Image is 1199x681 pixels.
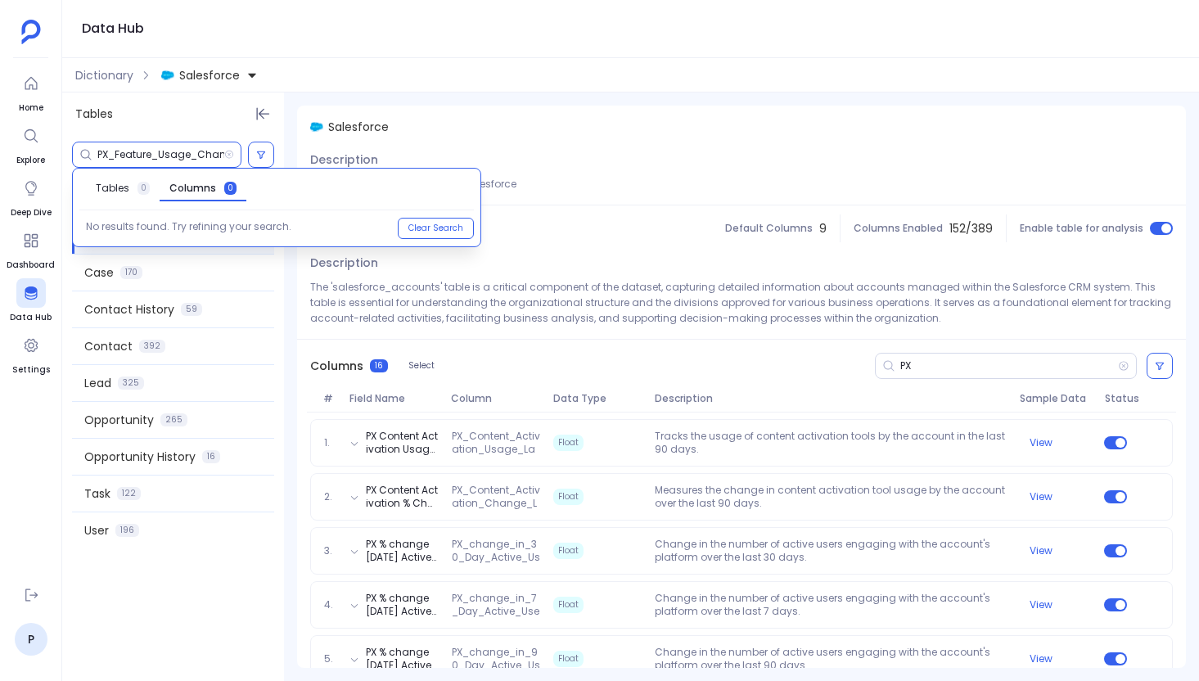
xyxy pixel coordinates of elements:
[7,259,55,272] span: Dashboard
[11,206,52,219] span: Deep Dive
[648,646,1012,672] p: Change in the number of active users engaging with the account's platform over the last 90 days.
[310,255,378,271] span: Description
[310,279,1173,326] p: The 'salesforce_accounts' table is a critical component of the dataset, capturing detailed inform...
[158,62,261,88] button: Salesforce
[62,92,284,135] div: Tables
[310,151,378,168] span: Description
[318,544,343,557] span: 3.
[139,340,165,353] span: 392
[398,218,474,239] button: Clear Search
[648,430,1012,456] p: Tracks the usage of content activation tools by the account in the last 90 days.
[1030,490,1053,503] button: View
[15,623,47,656] a: P
[343,392,445,405] span: Field Name
[11,174,52,219] a: Deep Dive
[547,392,649,405] span: Data Type
[84,412,154,428] span: Opportunity
[10,311,52,324] span: Data Hub
[1098,392,1133,405] span: Status
[444,392,547,405] span: Column
[366,430,438,456] button: PX Content Activation Usage Last 90
[310,358,363,374] span: Columns
[553,597,584,613] span: Float
[553,543,584,559] span: Float
[84,522,109,539] span: User
[79,217,298,240] span: No results found. Try refining your search.
[117,487,141,500] span: 122
[318,652,343,665] span: 5.
[553,435,584,451] span: Float
[366,538,438,564] button: PX % change [DATE] Active User
[819,220,827,237] span: 9
[366,484,438,510] button: PX Content Activation % Change Last 90
[16,121,46,167] a: Explore
[251,102,274,125] button: Hide Tables
[648,592,1012,618] p: Change in the number of active users engaging with the account's platform over the last 7 days.
[75,67,133,83] span: Dictionary
[84,449,196,465] span: Opportunity History
[318,490,343,503] span: 2.
[160,413,187,426] span: 265
[317,392,342,405] span: #
[84,338,133,354] span: Contact
[648,538,1012,564] p: Change in the number of active users engaging with the account's platform over the last 30 days.
[318,598,343,611] span: 4.
[1013,392,1098,405] span: Sample Data
[120,266,142,279] span: 170
[1030,544,1053,557] button: View
[310,120,323,133] img: salesforce.svg
[1030,436,1053,449] button: View
[1030,652,1053,665] button: View
[97,148,224,161] input: Search Tables/Columns
[84,485,110,502] span: Task
[310,176,1173,192] p: This source has the data from salesforce
[115,524,139,537] span: 196
[398,355,445,377] button: Select
[16,101,46,115] span: Home
[137,182,150,195] span: 0
[445,430,547,456] span: PX_Content_Activation_Usage_Last_90__c
[648,392,1013,405] span: Description
[328,119,389,135] span: Salesforce
[648,484,1012,510] p: Measures the change in content activation tool usage by the account over the last 90 days.
[82,17,144,40] h1: Data Hub
[553,489,584,505] span: Float
[445,484,547,510] span: PX_Content_Activation_Change_Last_90__c
[7,226,55,272] a: Dashboard
[10,278,52,324] a: Data Hub
[370,359,388,372] span: 16
[725,222,813,235] span: Default Columns
[12,331,50,377] a: Settings
[84,264,114,281] span: Case
[1030,598,1053,611] button: View
[202,450,220,463] span: 16
[445,538,547,564] span: PX_change_in_30_Day_Active_User__c
[16,69,46,115] a: Home
[161,69,174,82] img: salesforce.svg
[12,363,50,377] span: Settings
[84,301,174,318] span: Contact History
[553,651,584,667] span: Float
[84,375,111,391] span: Lead
[96,182,129,195] span: Tables
[224,182,237,195] span: 0
[16,154,46,167] span: Explore
[445,646,547,672] span: PX_change_in_90_Day_Active_User__c
[366,646,438,672] button: PX % change [DATE] Active User
[445,592,547,618] span: PX_change_in_7_Day_Active_User__c
[169,182,216,195] span: Columns
[179,67,240,83] span: Salesforce
[181,303,202,316] span: 59
[1020,222,1143,235] span: Enable table for analysis
[318,436,343,449] span: 1.
[21,20,41,44] img: petavue logo
[949,220,993,237] span: 152 / 389
[900,359,1118,372] input: Search Columns
[854,222,943,235] span: Columns Enabled
[366,592,438,618] button: PX % change [DATE] Active User
[118,377,144,390] span: 325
